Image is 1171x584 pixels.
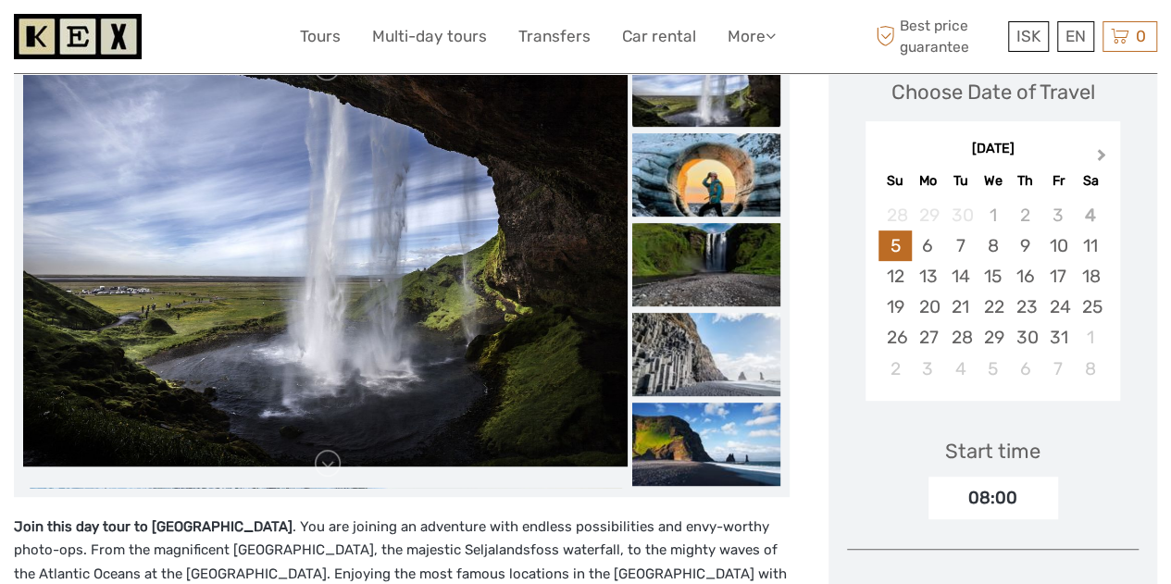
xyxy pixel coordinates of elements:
img: 9a10d14e6e7449e2b3e91adb7fb94c41_slider_thumbnail.jpeg [632,133,780,217]
div: Choose Tuesday, October 28th, 2025 [944,322,977,353]
div: Choose Sunday, October 26th, 2025 [878,322,911,353]
div: Not available Friday, October 3rd, 2025 [1041,200,1074,230]
div: Choose Saturday, October 11th, 2025 [1074,230,1106,261]
div: Choose Wednesday, October 15th, 2025 [977,261,1009,292]
a: Car rental [622,23,696,50]
div: Not available Wednesday, October 1st, 2025 [977,200,1009,230]
div: Choose Thursday, October 30th, 2025 [1009,322,1041,353]
div: Start time [945,437,1040,466]
span: Best price guarantee [871,16,1003,56]
div: Choose Saturday, October 25th, 2025 [1074,292,1106,322]
div: Sa [1074,168,1106,193]
strong: Join this day tour to [GEOGRAPHIC_DATA] [14,518,293,535]
div: Tu [944,168,977,193]
img: de10c0faead14f29a85372f9e242ba66_slider_thumbnail.jpg [632,313,780,396]
span: 0 [1133,27,1149,45]
div: Choose Friday, October 24th, 2025 [1041,292,1074,322]
div: Fr [1041,168,1074,193]
div: Su [878,168,911,193]
img: 65735c31046a4a90aa9ead88a3223c82_slider_thumbnail.jpg [632,43,780,127]
div: Choose Sunday, October 19th, 2025 [878,292,911,322]
img: 542d6e6172f8494cab2cfce9bb746d74_slider_thumbnail.jpg [632,403,780,486]
a: Multi-day tours [372,23,487,50]
div: Choose Wednesday, October 29th, 2025 [977,322,1009,353]
div: Choose Saturday, October 18th, 2025 [1074,261,1106,292]
div: We [977,168,1009,193]
div: [DATE] [866,140,1120,159]
div: 08:00 [928,477,1058,519]
div: Choose Monday, October 20th, 2025 [912,292,944,322]
div: Choose Wednesday, October 8th, 2025 [977,230,1009,261]
div: Choose Friday, October 10th, 2025 [1041,230,1074,261]
div: Choose Sunday, October 5th, 2025 [878,230,911,261]
img: 65735c31046a4a90aa9ead88a3223c82_main_slider.jpg [23,64,628,466]
img: 8d7247fd982548bb8e19952aeefa9cea_slider_thumbnail.jpg [632,223,780,306]
div: Choose Thursday, October 16th, 2025 [1009,261,1041,292]
div: Mo [912,168,944,193]
button: Next Month [1089,144,1118,174]
div: Th [1009,168,1041,193]
div: Choose Thursday, November 6th, 2025 [1009,354,1041,384]
div: Choose Friday, October 17th, 2025 [1041,261,1074,292]
img: 1261-44dab5bb-39f8-40da-b0c2-4d9fce00897c_logo_small.jpg [14,14,142,59]
div: Choose Tuesday, October 21st, 2025 [944,292,977,322]
div: Not available Saturday, October 4th, 2025 [1074,200,1106,230]
div: Choose Friday, November 7th, 2025 [1041,354,1074,384]
button: Open LiveChat chat widget [213,29,235,51]
p: We're away right now. Please check back later! [26,32,209,47]
div: Not available Tuesday, September 30th, 2025 [944,200,977,230]
div: Choose Sunday, October 12th, 2025 [878,261,911,292]
div: Not available Thursday, October 2nd, 2025 [1009,200,1041,230]
div: Not available Monday, September 29th, 2025 [912,200,944,230]
div: Choose Wednesday, November 5th, 2025 [977,354,1009,384]
div: Choose Date of Travel [891,78,1095,106]
a: Tours [300,23,341,50]
div: month 2025-10 [871,200,1114,384]
div: EN [1057,21,1094,52]
div: Choose Tuesday, October 14th, 2025 [944,261,977,292]
div: Choose Wednesday, October 22nd, 2025 [977,292,1009,322]
div: Choose Thursday, October 9th, 2025 [1009,230,1041,261]
div: Choose Tuesday, November 4th, 2025 [944,354,977,384]
a: Transfers [518,23,591,50]
div: Choose Sunday, November 2nd, 2025 [878,354,911,384]
div: Choose Monday, October 13th, 2025 [912,261,944,292]
div: Choose Thursday, October 23rd, 2025 [1009,292,1041,322]
div: Choose Monday, October 27th, 2025 [912,322,944,353]
div: Choose Friday, October 31st, 2025 [1041,322,1074,353]
div: Choose Monday, November 3rd, 2025 [912,354,944,384]
div: Choose Saturday, November 1st, 2025 [1074,322,1106,353]
a: More [728,23,776,50]
span: ISK [1016,27,1040,45]
div: Not available Sunday, September 28th, 2025 [878,200,911,230]
div: Choose Tuesday, October 7th, 2025 [944,230,977,261]
div: Choose Saturday, November 8th, 2025 [1074,354,1106,384]
div: Choose Monday, October 6th, 2025 [912,230,944,261]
